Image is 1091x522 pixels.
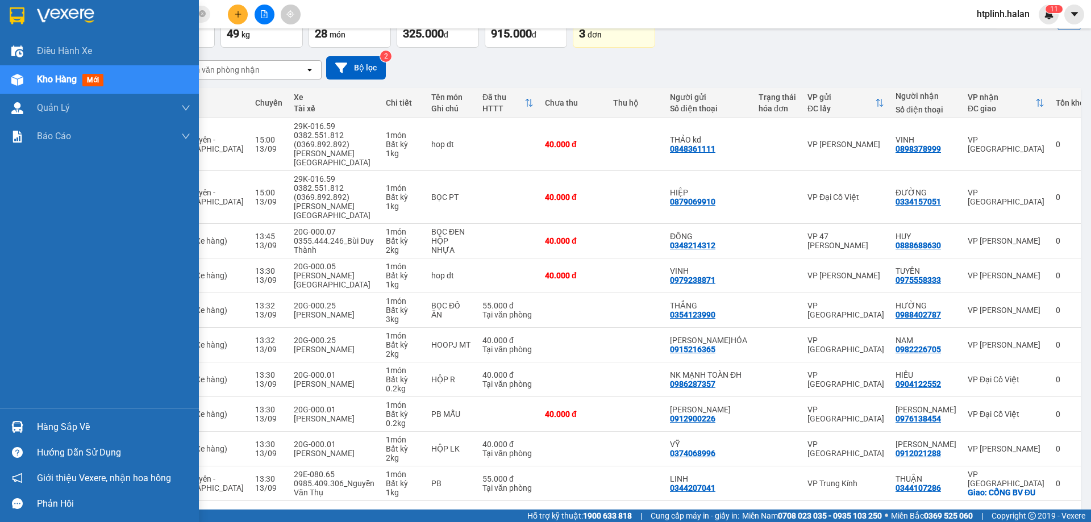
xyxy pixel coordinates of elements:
[444,30,448,39] span: đ
[255,310,282,319] div: 13/09
[255,414,282,423] div: 13/09
[1056,193,1084,202] div: 0
[1064,5,1084,24] button: caret-down
[896,449,941,458] div: 0912021288
[386,245,420,254] div: 2 kg
[294,271,374,289] div: [PERSON_NAME][GEOGRAPHIC_DATA]
[670,449,715,458] div: 0374068996
[255,135,282,144] div: 15:00
[286,10,294,18] span: aim
[670,336,747,345] div: HÀO Đ.HÓA
[294,104,374,113] div: Tài xế
[968,488,1044,497] div: Giao: CỔNG BV ĐU
[778,511,882,520] strong: 0708 023 035 - 0935 103 250
[11,131,23,143] img: solution-icon
[294,440,374,449] div: 20G-000.01
[670,232,747,241] div: ĐÔNG
[386,331,420,340] div: 1 món
[968,7,1039,21] span: htplinh.halan
[583,511,632,520] strong: 1900 633 818
[10,7,24,24] img: logo-vxr
[11,45,23,57] img: warehouse-icon
[12,473,23,483] span: notification
[386,410,420,419] div: Bất kỳ
[167,188,244,206] span: Thái Nguyên - [GEOGRAPHIC_DATA]
[807,301,884,319] div: VP [GEOGRAPHIC_DATA]
[491,27,532,40] span: 915.000
[1056,271,1084,280] div: 0
[12,447,23,458] span: question-circle
[670,93,747,102] div: Người gửi
[1056,140,1084,149] div: 0
[37,495,190,512] div: Phản hồi
[579,27,585,40] span: 3
[807,440,884,458] div: VP [GEOGRAPHIC_DATA]
[255,379,282,389] div: 13/09
[482,474,534,483] div: 55.000 đ
[431,444,471,453] div: HỘP LK
[167,135,244,153] span: Thái Nguyên - [GEOGRAPHIC_DATA]
[896,266,956,275] div: TUYỀN
[386,98,420,107] div: Chi tiết
[294,470,374,479] div: 29E-080.65
[670,379,715,389] div: 0986287357
[588,30,602,39] span: đơn
[896,144,941,153] div: 0898378999
[37,44,92,58] span: Điều hành xe
[255,275,282,285] div: 13/09
[1056,479,1084,488] div: 0
[545,236,602,245] div: 40.000 đ
[294,183,374,220] div: 0382.551.812 (0369.892.892)[PERSON_NAME][GEOGRAPHIC_DATA]
[1050,5,1054,13] span: 1
[885,513,888,518] span: ⚪️
[742,510,882,522] span: Miền Nam
[1056,410,1084,419] div: 0
[670,405,747,414] div: PK MINH NGỌC
[294,345,374,354] div: [PERSON_NAME]
[386,236,420,245] div: Bất kỳ
[1056,236,1084,245] div: 0
[386,271,420,280] div: Bất kỳ
[386,375,420,384] div: Bất kỳ
[294,227,374,236] div: 20G-000.07
[896,301,956,310] div: HƯỜNG
[386,419,420,428] div: 0.2 kg
[896,188,956,197] div: ĐƯỜNG
[896,483,941,492] div: 0344107286
[386,315,420,324] div: 3 kg
[14,77,169,115] b: GỬI : VP [GEOGRAPHIC_DATA]
[386,470,420,479] div: 1 món
[482,345,534,354] div: Tại văn phòng
[386,140,420,149] div: Bất kỳ
[670,188,747,197] div: HIỆP
[896,135,956,144] div: VINH
[670,144,715,153] div: 0848361111
[386,149,420,158] div: 1 kg
[1056,375,1084,384] div: 0
[968,188,1044,206] div: VP [GEOGRAPHIC_DATA]
[380,51,392,62] sup: 2
[106,28,475,42] li: 271 - [PERSON_NAME] - [GEOGRAPHIC_DATA] - [GEOGRAPHIC_DATA]
[386,262,420,271] div: 1 món
[962,88,1050,118] th: Toggle SortBy
[431,227,471,254] div: BỌC ĐEN HỘP NHỰA
[326,56,386,80] button: Bộ lọc
[12,498,23,509] span: message
[11,102,23,114] img: warehouse-icon
[670,370,747,379] div: NK MẠNH TOÀN ĐH
[37,419,190,436] div: Hàng sắp về
[670,310,715,319] div: 0354123990
[255,449,282,458] div: 13/09
[255,98,282,107] div: Chuyến
[482,104,524,113] div: HTTT
[255,405,282,414] div: 13:30
[386,349,420,358] div: 2 kg
[181,103,190,112] span: down
[294,310,374,319] div: [PERSON_NAME]
[807,93,875,102] div: VP gửi
[386,488,420,497] div: 1 kg
[670,104,747,113] div: Số điện thoại
[294,301,374,310] div: 20G-000.25
[670,197,715,206] div: 0879069910
[37,444,190,461] div: Hướng dẫn sử dụng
